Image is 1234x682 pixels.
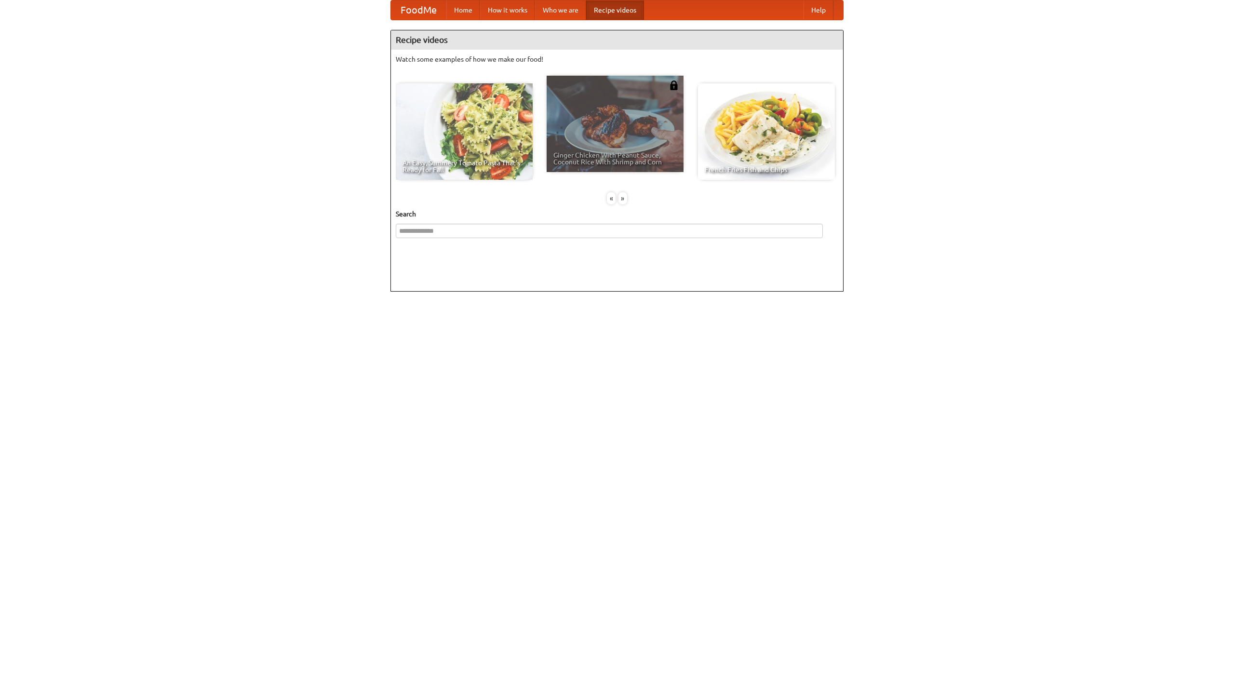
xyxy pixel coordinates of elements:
[535,0,586,20] a: Who we are
[402,160,526,173] span: An Easy, Summery Tomato Pasta That's Ready for Fall
[480,0,535,20] a: How it works
[586,0,644,20] a: Recipe videos
[698,83,835,180] a: French Fries Fish and Chips
[669,80,679,90] img: 483408.png
[607,192,616,204] div: «
[705,166,828,173] span: French Fries Fish and Chips
[396,54,838,64] p: Watch some examples of how we make our food!
[804,0,833,20] a: Help
[396,209,838,219] h5: Search
[391,30,843,50] h4: Recipe videos
[446,0,480,20] a: Home
[396,83,533,180] a: An Easy, Summery Tomato Pasta That's Ready for Fall
[618,192,627,204] div: »
[391,0,446,20] a: FoodMe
